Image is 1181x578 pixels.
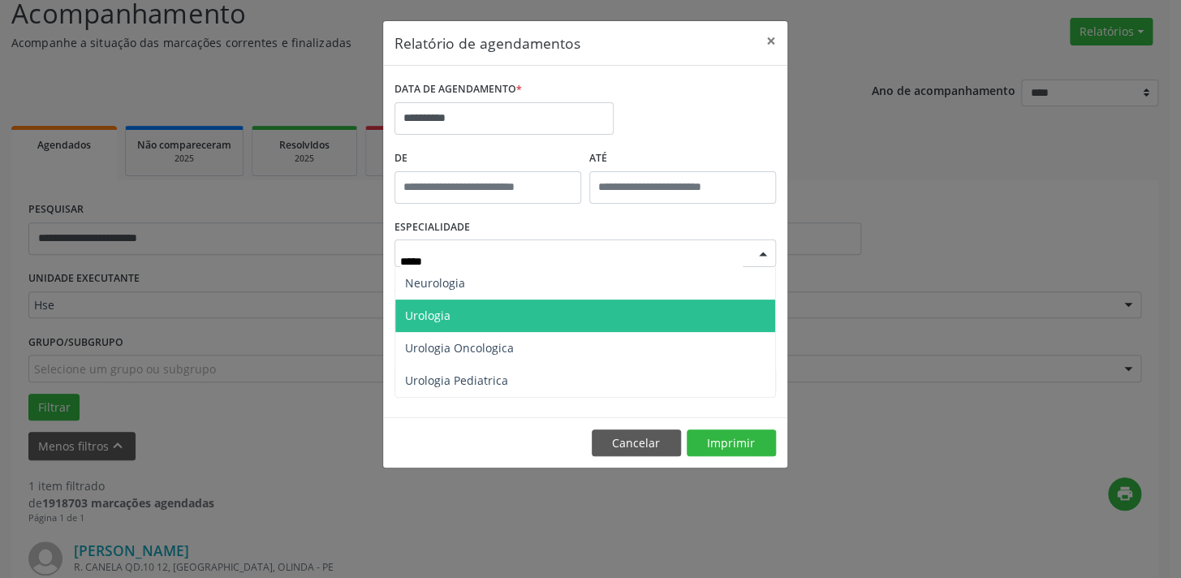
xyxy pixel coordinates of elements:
button: Imprimir [687,429,776,457]
span: Neurologia [405,275,465,291]
span: Urologia Pediatrica [405,373,508,388]
label: DATA DE AGENDAMENTO [394,77,522,102]
label: ESPECIALIDADE [394,215,470,240]
h5: Relatório de agendamentos [394,32,580,54]
label: De [394,146,581,171]
span: Urologia Oncologica [405,340,514,356]
span: Urologia [405,308,450,323]
button: Cancelar [592,429,681,457]
label: ATÉ [589,146,776,171]
button: Close [755,21,787,61]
